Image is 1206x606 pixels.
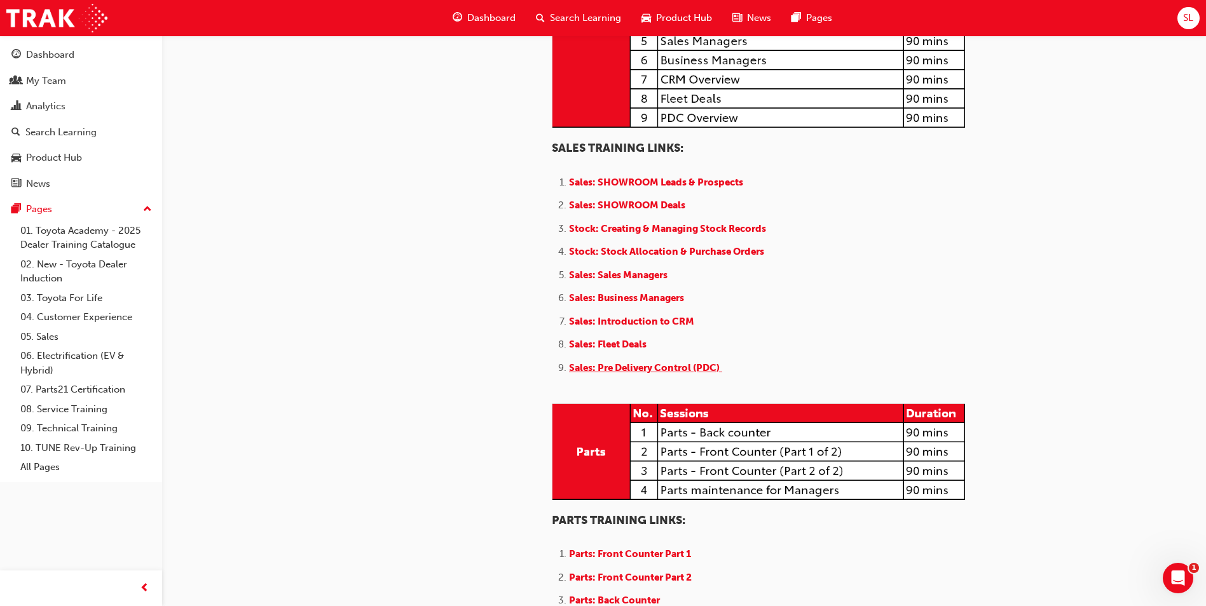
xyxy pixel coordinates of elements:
button: Pages [5,198,157,221]
span: Dashboard [467,11,516,25]
span: pages-icon [791,10,801,26]
span: News [747,11,771,25]
div: Product Hub [26,151,82,165]
a: Parts: Front Counter Part 2 [569,572,711,583]
a: Sales: SHOWROOM Deals [569,199,688,211]
span: people-icon [11,76,21,87]
div: Search Learning [25,125,97,140]
iframe: Intercom live chat [1163,563,1193,593]
div: Pages [26,202,52,217]
span: Parts: Front Counter Part 1 [569,548,691,560]
span: up-icon [143,201,152,218]
span: car-icon [641,10,651,26]
span: Pages [806,11,832,25]
a: Product Hub [5,146,157,170]
a: All Pages [15,457,157,477]
a: Parts: Back Counter [569,595,671,606]
span: chart-icon [11,101,21,112]
span: Search Learning [550,11,621,25]
a: 06. Electrification (EV & Hybrid) [15,346,157,380]
button: SL [1177,7,1200,29]
span: prev-icon [140,581,149,596]
a: 03. Toyota For Life [15,288,157,308]
a: 09. Technical Training [15,419,157,438]
a: 05. Sales [15,327,157,347]
a: Sales: Fleet Deals ​ [569,339,661,350]
img: Trak [6,4,107,32]
a: My Team [5,69,157,93]
span: SALES TRAINING LINKS: [552,141,683,155]
a: 08. Service Training [15,400,157,419]
div: My Team [26,74,66,88]
a: news-iconNews [722,5,781,31]
span: news-icon [732,10,742,26]
a: 01. Toyota Academy - 2025 Dealer Training Catalogue [15,221,157,255]
span: guage-icon [453,10,462,26]
a: Analytics [5,95,157,118]
span: SL [1183,11,1193,25]
a: Dashboard [5,43,157,67]
a: 10. TUNE Rev-Up Training [15,438,157,458]
span: Parts: Front Counter Part 2 [569,572,692,583]
span: Sales: Business Managers [569,292,684,304]
span: Sales: Pre Delivery Control (PDC) [569,362,720,374]
div: Dashboard [26,48,74,62]
a: search-iconSearch Learning [526,5,631,31]
span: pages-icon [11,204,21,215]
span: Product Hub [656,11,712,25]
a: 02. New - Toyota Dealer Induction [15,255,157,288]
span: news-icon [11,178,21,190]
a: Sales: Sales Managers [569,269,670,281]
span: search-icon [536,10,545,26]
div: News [26,177,50,191]
span: Parts: Back Counter [569,595,660,606]
a: Search Learning [5,121,157,144]
a: Stock: Creating & Managing Stock Records [569,223,766,234]
span: car-icon [11,152,21,164]
a: 04. Customer Experience [15,307,157,327]
span: 1 [1189,563,1199,573]
a: Sales: SHOWROOM Leads & Prospects [569,177,743,188]
a: guage-iconDashboard [442,5,526,31]
a: Sales: Pre Delivery Control (PDC) [569,362,722,374]
a: Sales: Business Managers [569,292,687,304]
a: Sales: Introduction to CRM [569,316,697,327]
span: guage-icon [11,50,21,61]
div: Analytics [26,99,65,114]
a: pages-iconPages [781,5,842,31]
a: 07. Parts21 Certification [15,380,157,400]
button: DashboardMy TeamAnalyticsSearch LearningProduct HubNews [5,41,157,198]
a: News [5,172,157,196]
a: car-iconProduct Hub [631,5,722,31]
span: Sales: Sales Managers [569,269,668,281]
span: Sales: Introduction to CRM [569,316,694,327]
span: PARTS TRAINING LINKS: [552,513,685,527]
span: search-icon [11,127,20,138]
a: Stock: Stock Allocation & Purchase Orders [569,246,764,257]
span: Sales: SHOWROOM Deals [569,199,685,211]
a: Parts: Front Counter Part 1 [569,548,711,560]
